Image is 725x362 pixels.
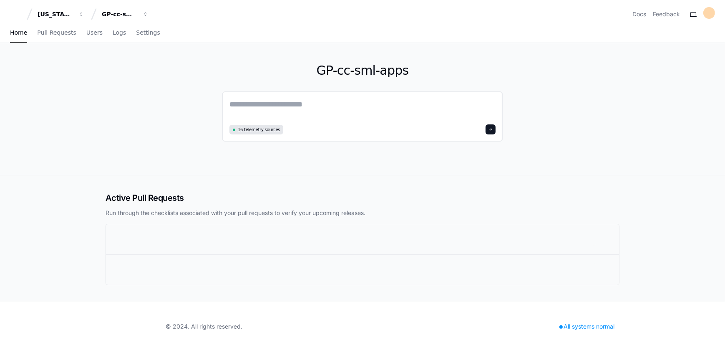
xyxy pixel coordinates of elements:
[37,30,76,35] span: Pull Requests
[86,23,103,43] a: Users
[113,23,126,43] a: Logs
[38,10,73,18] div: [US_STATE] Pacific
[98,7,152,22] button: GP-cc-sml-apps
[554,321,619,332] div: All systems normal
[238,127,280,133] span: 16 telemetry sources
[653,10,680,18] button: Feedback
[34,7,88,22] button: [US_STATE] Pacific
[106,209,619,217] p: Run through the checklists associated with your pull requests to verify your upcoming releases.
[86,30,103,35] span: Users
[136,30,160,35] span: Settings
[222,63,503,78] h1: GP-cc-sml-apps
[632,10,646,18] a: Docs
[136,23,160,43] a: Settings
[10,23,27,43] a: Home
[37,23,76,43] a: Pull Requests
[102,10,138,18] div: GP-cc-sml-apps
[113,30,126,35] span: Logs
[166,322,242,331] div: © 2024. All rights reserved.
[10,30,27,35] span: Home
[106,192,619,204] h2: Active Pull Requests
